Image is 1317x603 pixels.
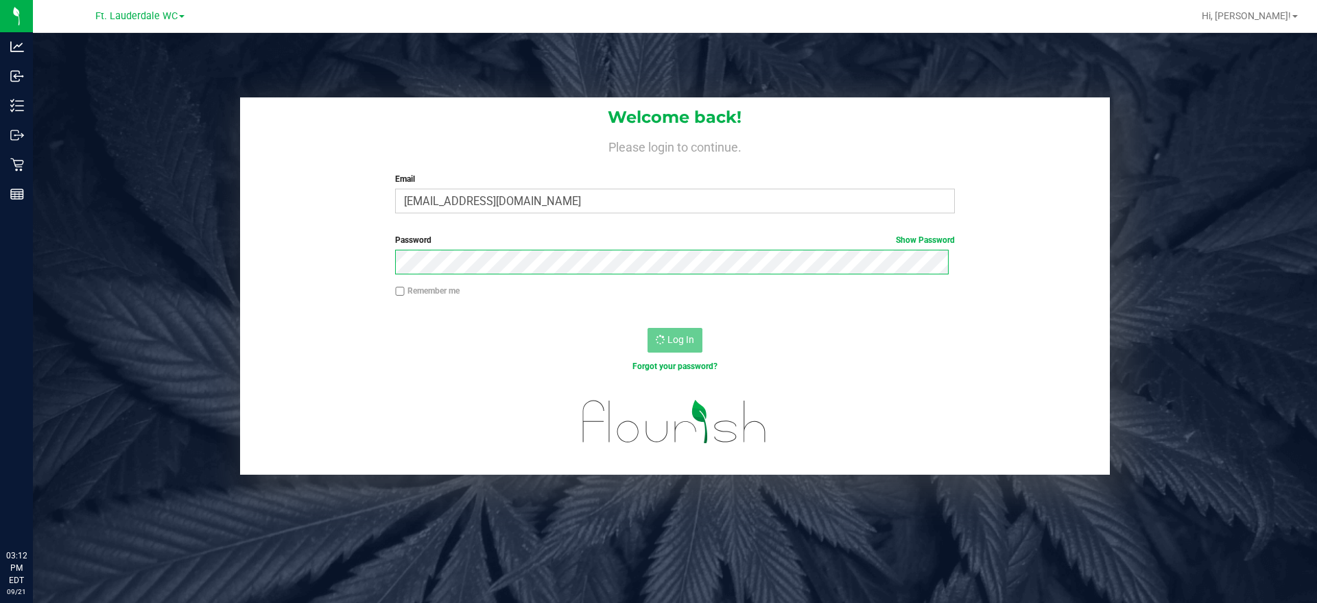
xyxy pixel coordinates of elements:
[667,334,694,345] span: Log In
[395,235,431,245] span: Password
[95,10,178,22] span: Ft. Lauderdale WC
[395,173,954,185] label: Email
[10,158,24,172] inline-svg: Retail
[6,587,27,597] p: 09/21
[648,328,702,353] button: Log In
[240,108,1110,126] h1: Welcome back!
[10,99,24,113] inline-svg: Inventory
[6,549,27,587] p: 03:12 PM EDT
[10,128,24,142] inline-svg: Outbound
[632,362,717,371] a: Forgot your password?
[10,187,24,201] inline-svg: Reports
[566,387,783,457] img: flourish_logo.svg
[395,285,460,297] label: Remember me
[395,287,405,296] input: Remember me
[1202,10,1291,21] span: Hi, [PERSON_NAME]!
[896,235,955,245] a: Show Password
[10,40,24,54] inline-svg: Analytics
[10,69,24,83] inline-svg: Inbound
[240,137,1110,154] h4: Please login to continue.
